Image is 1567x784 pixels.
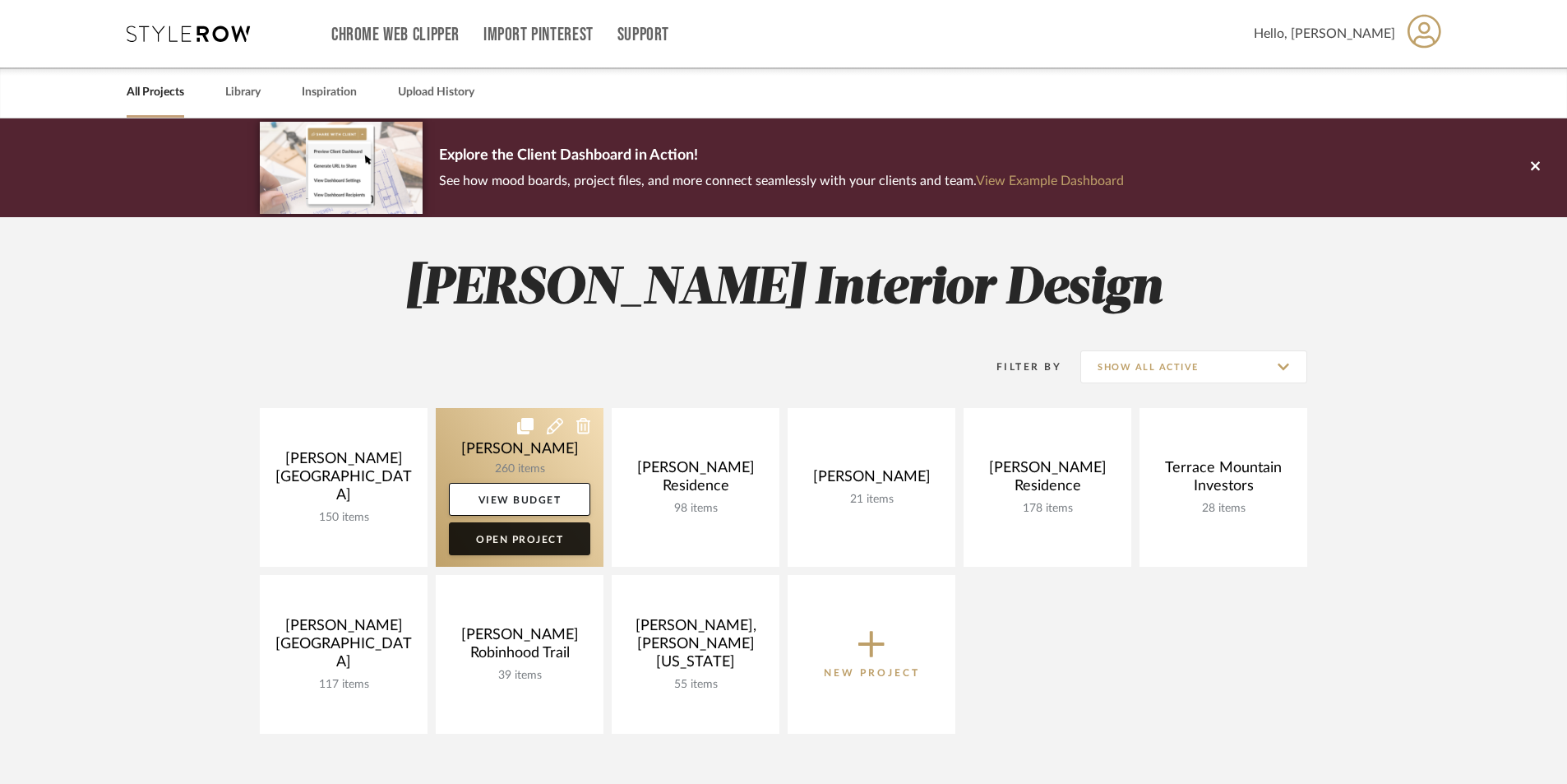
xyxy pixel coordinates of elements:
[801,493,942,507] div: 21 items
[977,502,1118,516] div: 178 items
[439,169,1124,193] p: See how mood boards, project files, and more connect seamlessly with your clients and team.
[788,575,955,734] button: New Project
[449,483,590,516] a: View Budget
[1254,24,1395,44] span: Hello, [PERSON_NAME]
[976,174,1124,188] a: View Example Dashboard
[439,143,1124,169] p: Explore the Client Dashboard in Action!
[331,28,460,42] a: Chrome Web Clipper
[273,617,414,678] div: [PERSON_NAME][GEOGRAPHIC_DATA]
[273,511,414,525] div: 150 items
[483,28,594,42] a: Import Pinterest
[625,459,766,502] div: [PERSON_NAME] Residence
[801,468,942,493] div: [PERSON_NAME]
[975,359,1061,375] div: Filter By
[625,678,766,692] div: 55 items
[824,665,920,681] p: New Project
[977,459,1118,502] div: [PERSON_NAME] Residence
[625,617,766,678] div: [PERSON_NAME], [PERSON_NAME] [US_STATE]
[398,81,474,104] a: Upload History
[302,81,357,104] a: Inspiration
[625,502,766,516] div: 98 items
[225,81,261,104] a: Library
[1153,502,1294,516] div: 28 items
[449,626,590,669] div: [PERSON_NAME] Robinhood Trail
[273,450,414,511] div: [PERSON_NAME][GEOGRAPHIC_DATA]
[449,522,590,555] a: Open Project
[273,678,414,692] div: 117 items
[127,81,184,104] a: All Projects
[192,258,1375,320] h2: [PERSON_NAME] Interior Design
[449,669,590,683] div: 39 items
[260,122,423,213] img: d5d033c5-7b12-40c2-a960-1ecee1989c38.png
[1153,459,1294,502] div: Terrace Mountain Investors
[617,28,669,42] a: Support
